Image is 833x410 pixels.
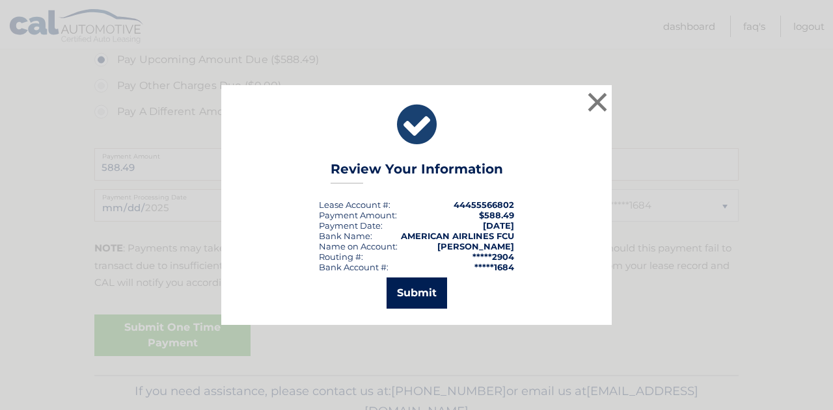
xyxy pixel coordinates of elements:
[454,199,514,210] strong: 44455566802
[387,277,447,309] button: Submit
[479,210,514,220] span: $588.49
[437,241,514,251] strong: [PERSON_NAME]
[319,241,398,251] div: Name on Account:
[319,220,381,231] span: Payment Date
[331,161,503,184] h3: Review Your Information
[319,251,363,262] div: Routing #:
[319,262,389,272] div: Bank Account #:
[319,199,390,210] div: Lease Account #:
[584,89,610,115] button: ×
[319,231,372,241] div: Bank Name:
[483,220,514,231] span: [DATE]
[401,231,514,241] strong: AMERICAN AIRLINES FCU
[319,220,383,231] div: :
[319,210,397,220] div: Payment Amount:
